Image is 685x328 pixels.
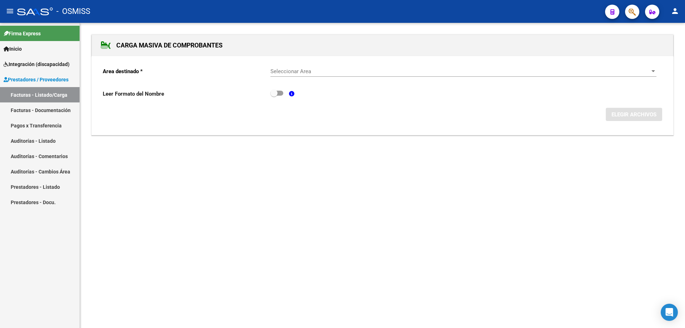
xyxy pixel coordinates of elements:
[671,7,679,15] mat-icon: person
[103,67,270,75] p: Area destinado *
[661,304,678,321] div: Open Intercom Messenger
[6,7,14,15] mat-icon: menu
[56,4,90,19] span: - OSMISS
[4,30,41,37] span: Firma Express
[270,68,650,75] span: Seleccionar Area
[4,76,68,84] span: Prestadores / Proveedores
[606,108,662,121] button: ELEGIR ARCHIVOS
[612,111,656,118] span: ELEGIR ARCHIVOS
[103,90,270,98] p: Leer Formato del Nombre
[101,40,223,51] h1: CARGA MASIVA DE COMPROBANTES
[4,60,70,68] span: Integración (discapacidad)
[4,45,22,53] span: Inicio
